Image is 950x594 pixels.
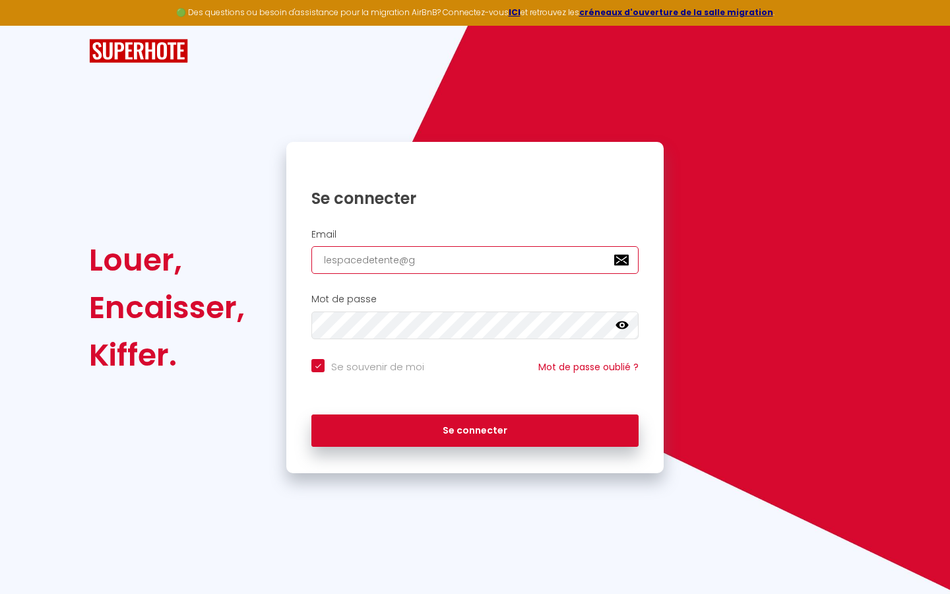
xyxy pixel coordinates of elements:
[11,5,50,45] button: Ouvrir le widget de chat LiveChat
[311,229,639,240] h2: Email
[89,39,188,63] img: SuperHote logo
[311,188,639,209] h1: Se connecter
[311,414,639,447] button: Se connecter
[89,284,245,331] div: Encaisser,
[509,7,521,18] a: ICI
[579,7,773,18] a: créneaux d'ouverture de la salle migration
[311,246,639,274] input: Ton Email
[311,294,639,305] h2: Mot de passe
[89,331,245,379] div: Kiffer.
[89,236,245,284] div: Louer,
[538,360,639,374] a: Mot de passe oublié ?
